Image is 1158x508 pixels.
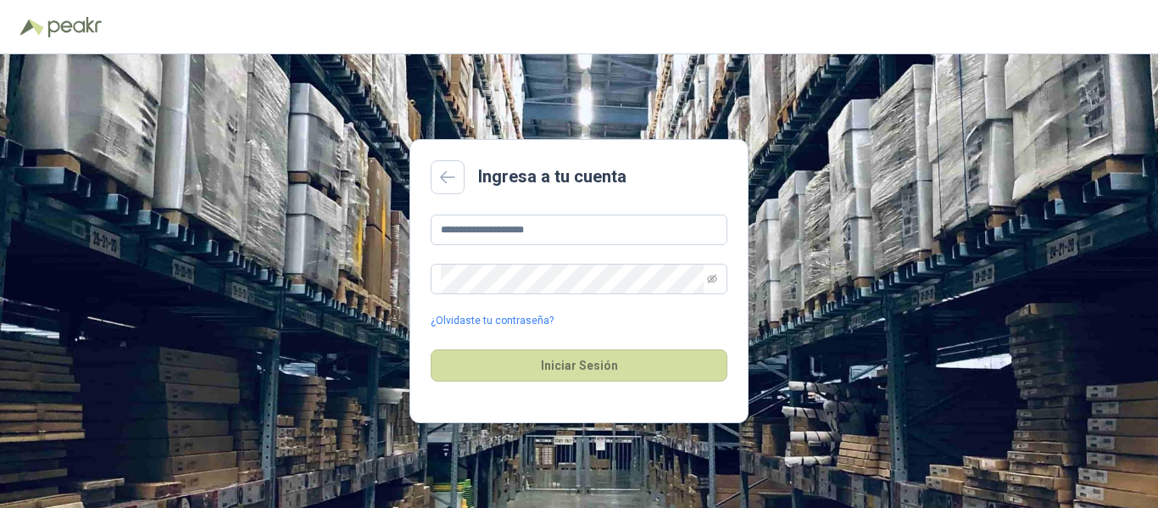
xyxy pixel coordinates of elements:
button: Iniciar Sesión [431,349,727,382]
span: eye-invisible [707,274,717,284]
img: Logo [20,19,44,36]
a: ¿Olvidaste tu contraseña? [431,313,554,329]
h2: Ingresa a tu cuenta [478,164,626,190]
img: Peakr [47,17,102,37]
